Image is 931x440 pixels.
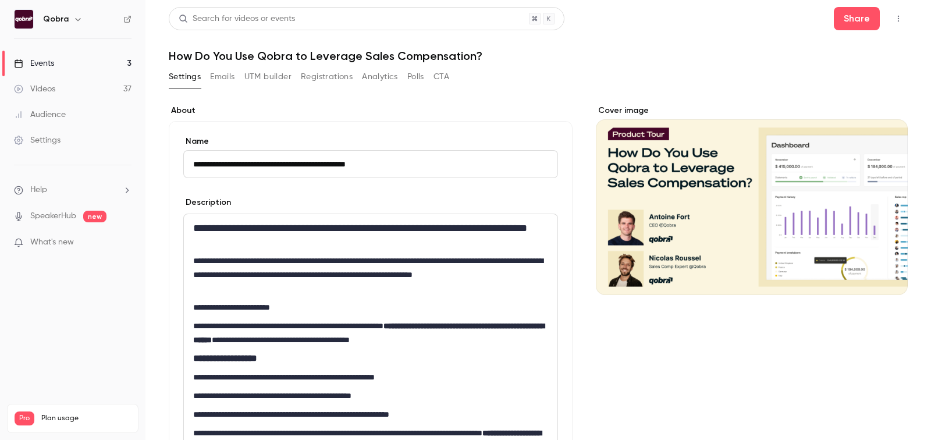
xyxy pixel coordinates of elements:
[14,58,54,69] div: Events
[14,109,66,120] div: Audience
[834,7,880,30] button: Share
[30,236,74,249] span: What's new
[169,105,573,116] label: About
[362,68,398,86] button: Analytics
[14,184,132,196] li: help-dropdown-opener
[596,105,908,295] section: Cover image
[41,414,131,423] span: Plan usage
[43,13,69,25] h6: Qobra
[210,68,234,86] button: Emails
[433,68,449,86] button: CTA
[183,197,231,208] label: Description
[15,411,34,425] span: Pro
[14,83,55,95] div: Videos
[301,68,353,86] button: Registrations
[407,68,424,86] button: Polls
[244,68,292,86] button: UTM builder
[83,211,106,222] span: new
[596,105,908,116] label: Cover image
[30,210,76,222] a: SpeakerHub
[183,136,558,147] label: Name
[30,184,47,196] span: Help
[169,68,201,86] button: Settings
[169,49,908,63] h1: How Do You Use Qobra to Leverage Sales Compensation?
[179,13,295,25] div: Search for videos or events
[15,10,33,29] img: Qobra
[14,134,61,146] div: Settings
